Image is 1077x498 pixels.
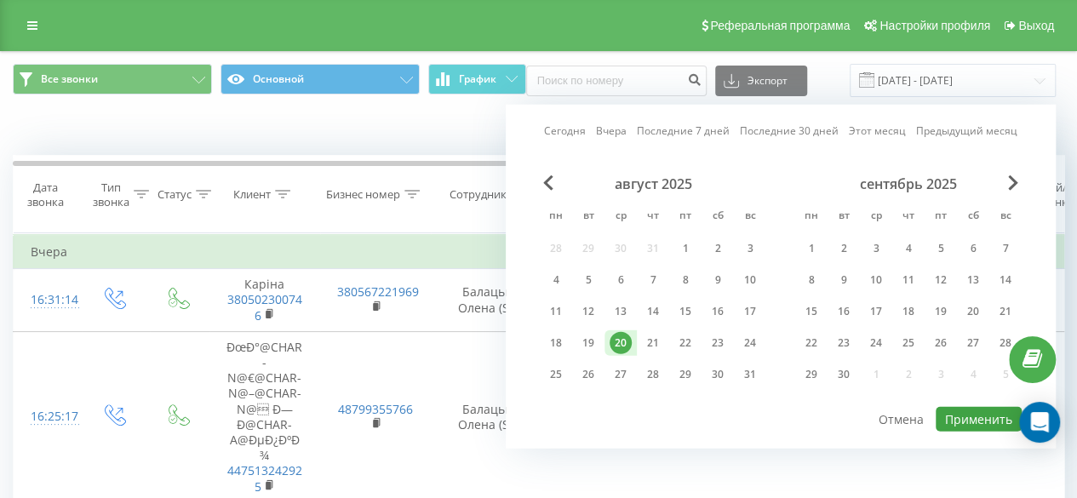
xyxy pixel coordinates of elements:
[674,301,696,323] div: 15
[707,332,729,354] div: 23
[860,330,892,356] div: ср 24 сент. 2025 г.
[545,301,567,323] div: 11
[800,301,822,323] div: 15
[572,267,604,293] div: вт 5 авг. 2025 г.
[158,187,192,202] div: Статус
[739,332,761,354] div: 24
[640,204,666,230] abbr: четверг
[897,238,919,260] div: 4
[957,267,989,293] div: сб 13 сент. 2025 г.
[865,301,887,323] div: 17
[734,299,766,324] div: вс 17 авг. 2025 г.
[637,330,669,356] div: чт 21 авг. 2025 г.
[863,204,889,230] abbr: среда
[734,267,766,293] div: вс 10 авг. 2025 г.
[897,269,919,291] div: 11
[604,330,637,356] div: ср 20 авг. 2025 г.
[994,332,1017,354] div: 28
[707,363,729,386] div: 30
[833,269,855,291] div: 9
[962,238,984,260] div: 6
[828,299,860,324] div: вт 16 сент. 2025 г.
[572,299,604,324] div: вт 12 авг. 2025 г.
[674,269,696,291] div: 8
[14,180,77,209] div: Дата звонка
[833,363,855,386] div: 30
[993,204,1018,230] abbr: воскресенье
[989,330,1022,356] div: вс 28 сент. 2025 г.
[642,363,664,386] div: 28
[31,400,65,433] div: 16:25:17
[610,332,632,354] div: 20
[710,19,850,32] span: Реферальная программа
[734,362,766,387] div: вс 31 авг. 2025 г.
[13,64,212,94] button: Все звонки
[869,407,933,432] button: Отмена
[897,301,919,323] div: 18
[707,301,729,323] div: 16
[338,401,413,417] a: 48799355766
[739,301,761,323] div: 17
[860,267,892,293] div: ср 10 сент. 2025 г.
[526,66,707,96] input: Поиск по номеру
[860,236,892,261] div: ср 3 сент. 2025 г.
[865,332,887,354] div: 24
[957,330,989,356] div: сб 27 сент. 2025 г.
[227,462,302,494] a: 447513242925
[702,267,734,293] div: сб 9 авг. 2025 г.
[431,269,550,332] td: Балацька Олена (SIP)
[545,332,567,354] div: 18
[577,269,599,291] div: 5
[936,407,1022,432] button: Применить
[925,267,957,293] div: пт 12 сент. 2025 г.
[702,362,734,387] div: сб 30 авг. 2025 г.
[577,301,599,323] div: 12
[930,332,952,354] div: 26
[962,301,984,323] div: 20
[1018,19,1054,32] span: Выход
[831,204,856,230] abbr: вторник
[962,269,984,291] div: 13
[892,299,925,324] div: чт 18 сент. 2025 г.
[604,362,637,387] div: ср 27 авг. 2025 г.
[41,72,98,86] span: Все звонки
[994,269,1017,291] div: 14
[572,362,604,387] div: вт 26 авг. 2025 г.
[637,123,730,139] a: Последние 7 дней
[800,363,822,386] div: 29
[221,64,420,94] button: Основной
[669,236,702,261] div: пт 1 авг. 2025 г.
[604,299,637,324] div: ср 13 авг. 2025 г.
[577,363,599,386] div: 26
[994,238,1017,260] div: 7
[715,66,807,96] button: Экспорт
[572,330,604,356] div: вт 19 авг. 2025 г.
[540,299,572,324] div: пн 11 авг. 2025 г.
[610,269,632,291] div: 6
[702,236,734,261] div: сб 2 авг. 2025 г.
[540,267,572,293] div: пн 4 авг. 2025 г.
[702,330,734,356] div: сб 23 авг. 2025 г.
[707,238,729,260] div: 2
[1008,175,1018,191] span: Next Month
[892,267,925,293] div: чт 11 сент. 2025 г.
[734,330,766,356] div: вс 24 авг. 2025 г.
[702,299,734,324] div: сб 16 авг. 2025 г.
[544,123,586,139] a: Сегодня
[543,175,553,191] span: Previous Month
[879,19,990,32] span: Настройки профиля
[669,362,702,387] div: пт 29 авг. 2025 г.
[459,73,496,85] span: График
[545,269,567,291] div: 4
[596,123,627,139] a: Вчера
[795,362,828,387] div: пн 29 сент. 2025 г.
[989,299,1022,324] div: вс 21 сент. 2025 г.
[540,330,572,356] div: пн 18 авг. 2025 г.
[828,236,860,261] div: вт 2 сент. 2025 г.
[897,332,919,354] div: 25
[93,180,129,209] div: Тип звонка
[637,267,669,293] div: чт 7 авг. 2025 г.
[737,204,763,230] abbr: воскресенье
[669,267,702,293] div: пт 8 авг. 2025 г.
[227,291,302,323] a: 380502300746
